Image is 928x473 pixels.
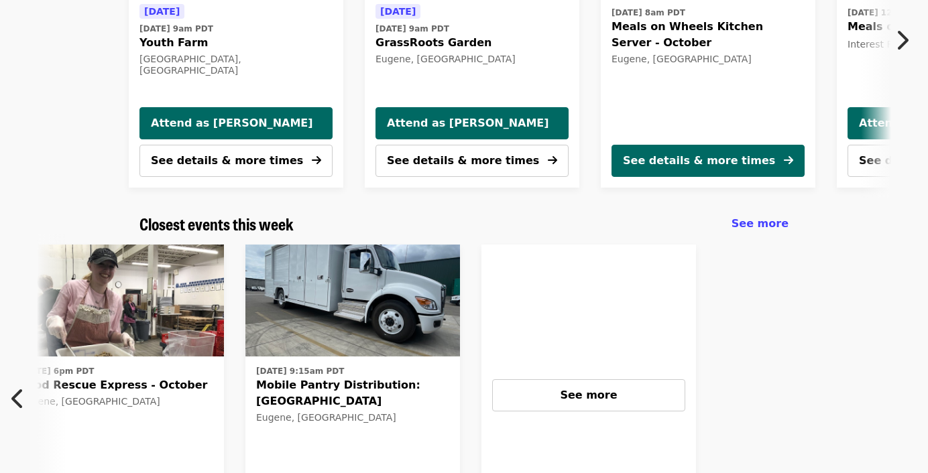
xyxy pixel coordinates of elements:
span: See more [732,217,789,230]
span: See details & more times [151,154,303,167]
i: arrow-right icon [548,154,557,167]
time: [DATE] 9am PDT [139,23,213,35]
button: See details & more times [612,145,805,177]
a: See details for "Youth Farm" [139,3,333,79]
span: [DATE] [144,6,180,17]
div: Eugene, [GEOGRAPHIC_DATA] [375,54,569,65]
button: See details & more times [139,145,333,177]
span: Youth Farm [139,35,333,51]
div: Eugene, [GEOGRAPHIC_DATA] [256,412,449,423]
img: Mobile Pantry Distribution: Bethel School District organized by Food for Lane County [245,245,460,357]
time: [DATE] 9:15am PDT [256,365,344,377]
span: Closest events this week [139,212,294,235]
img: Food Rescue Express - October organized by Food for Lane County [9,245,224,357]
time: [DATE] 12am PST [848,7,926,19]
span: Mobile Pantry Distribution: [GEOGRAPHIC_DATA] [256,377,449,409]
a: Closest events this week [139,214,294,234]
span: Interest Form [848,39,911,50]
span: Meals on Wheels Kitchen Server - October [612,19,805,51]
span: See details & more times [387,154,539,167]
div: Closest events this week [129,214,799,234]
button: See details & more times [375,145,569,177]
button: Attend as [PERSON_NAME] [375,107,569,139]
i: arrow-right icon [312,154,321,167]
button: Attend as [PERSON_NAME] [139,107,333,139]
time: [DATE] 8am PDT [612,7,685,19]
i: arrow-right icon [784,154,793,167]
div: Eugene, [GEOGRAPHIC_DATA] [20,396,213,407]
a: See details for "GrassRoots Garden" [375,3,569,68]
span: See more [560,389,617,401]
button: Next item [884,21,928,59]
a: See more [732,216,789,232]
i: chevron-right icon [895,27,909,53]
div: See details & more times [623,153,775,169]
time: [DATE] 9am PDT [375,23,449,35]
span: Attend as [PERSON_NAME] [387,115,557,131]
div: [GEOGRAPHIC_DATA], [GEOGRAPHIC_DATA] [139,54,333,76]
button: See more [492,379,685,411]
span: GrassRoots Garden [375,35,569,51]
span: See details [859,154,926,167]
span: Food Rescue Express - October [20,377,213,393]
span: [DATE] [380,6,416,17]
i: chevron-left icon [11,386,25,411]
span: Attend as [PERSON_NAME] [151,115,321,131]
div: Eugene, [GEOGRAPHIC_DATA] [612,54,805,65]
